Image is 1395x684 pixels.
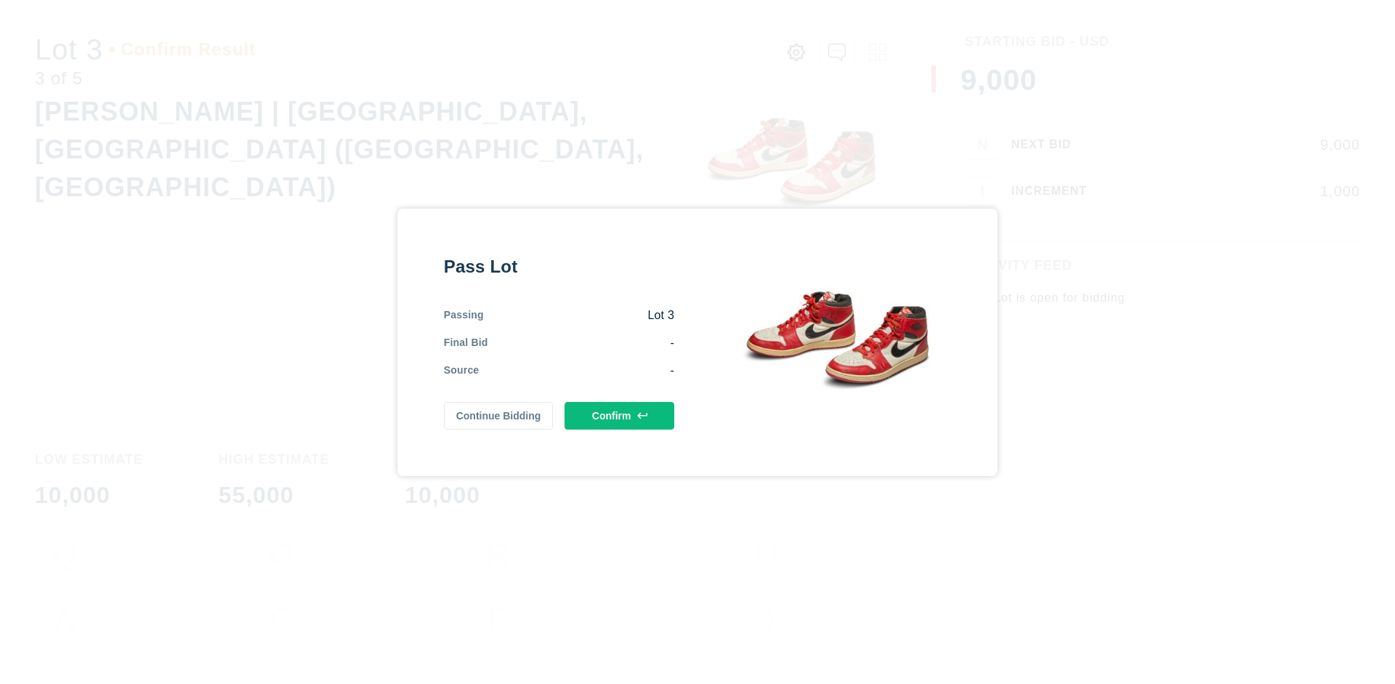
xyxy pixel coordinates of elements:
[484,307,674,323] div: Lot 3
[444,255,674,278] div: Pass Lot
[444,363,480,379] div: Source
[488,335,674,351] div: -
[444,402,554,430] button: Continue Bidding
[444,335,488,351] div: Final Bid
[479,363,674,379] div: -
[444,307,484,323] div: Passing
[565,402,674,430] button: Confirm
